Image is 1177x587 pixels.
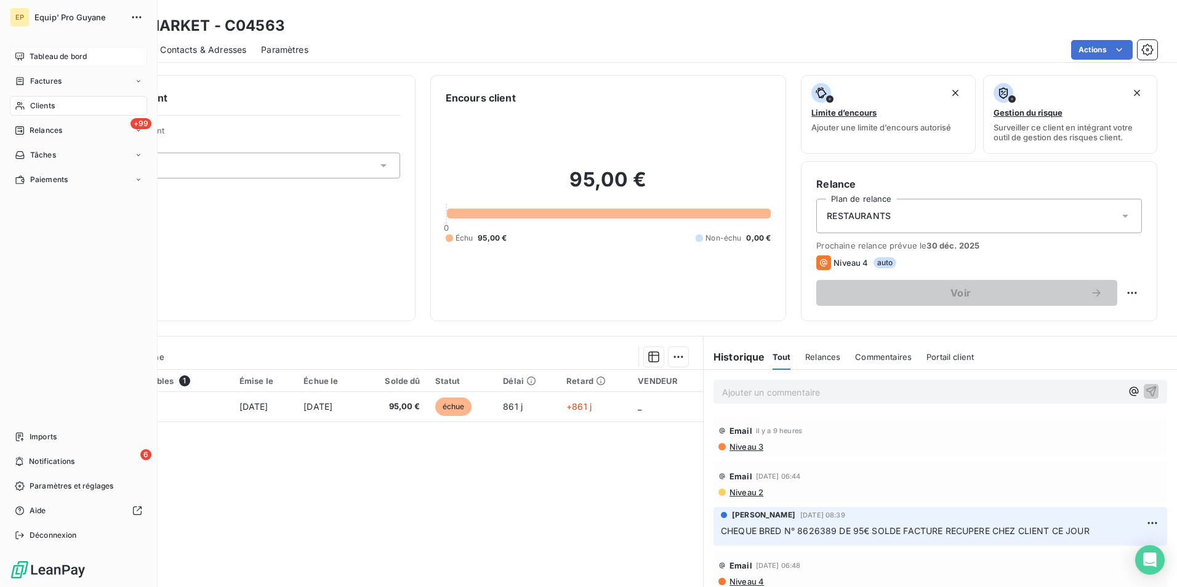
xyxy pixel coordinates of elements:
span: Niveau 2 [728,487,763,497]
span: 0 [444,223,449,233]
span: Email [729,426,752,436]
span: Paramètres [261,44,308,56]
span: échue [435,397,472,416]
div: Retard [566,376,623,386]
span: Non-échu [705,233,741,244]
span: Relances [30,125,62,136]
span: Notifications [29,456,74,467]
span: Tableau de bord [30,51,87,62]
span: 95,00 € [478,233,507,244]
span: [PERSON_NAME] [732,509,795,521]
div: Solde dû [369,376,420,386]
span: Échu [456,233,473,244]
span: Clients [30,100,55,111]
a: Aide [10,501,147,521]
span: Factures [30,76,62,87]
span: CHEQUE BRED N° 8626389 DE 95€ SOLDE FACTURE RECUPERE CHEZ CLIENT CE JOUR [721,525,1090,536]
span: 0,00 € [746,233,771,244]
span: [DATE] 08:39 [800,511,845,519]
span: Niveau 4 [728,577,764,586]
span: Tout [773,352,791,362]
span: Paramètres et réglages [30,481,113,492]
span: 30 déc. 2025 [926,241,979,250]
h6: Historique [704,349,765,364]
span: [DATE] [303,401,332,412]
span: Email [729,561,752,570]
span: RESTAURANTS [827,210,891,222]
span: Propriétés Client [99,126,400,143]
span: 95,00 € [369,401,420,413]
span: auto [874,257,897,268]
span: Commentaires [855,352,912,362]
span: _ [638,401,641,412]
h6: Encours client [446,90,516,105]
button: Limite d’encoursAjouter une limite d’encours autorisé [801,75,975,154]
span: Limite d’encours [811,108,877,118]
div: VENDEUR [638,376,696,386]
span: Equip' Pro Guyane [34,12,123,22]
span: [DATE] [239,401,268,412]
span: [DATE] 06:44 [756,473,801,480]
span: 1 [179,375,190,386]
span: Contacts & Adresses [160,44,246,56]
span: 861 j [503,401,523,412]
span: Imports [30,431,57,442]
span: Relances [805,352,840,362]
span: Paiements [30,174,68,185]
h2: 95,00 € [446,167,771,204]
span: Aide [30,505,46,516]
button: Gestion du risqueSurveiller ce client en intégrant votre outil de gestion des risques client. [983,75,1157,154]
div: EP [10,7,30,27]
span: Niveau 3 [728,442,763,452]
h6: Informations client [74,90,400,105]
button: Actions [1071,40,1133,60]
span: Voir [831,288,1090,298]
span: Tâches [30,150,56,161]
div: Émise le [239,376,289,386]
span: Déconnexion [30,530,77,541]
span: +99 [131,118,151,129]
div: Échue le [303,376,354,386]
span: Gestion du risque [994,108,1063,118]
span: [DATE] 06:48 [756,562,801,569]
span: 6 [140,449,151,460]
span: Portail client [926,352,974,362]
h6: Relance [816,177,1142,191]
span: Prochaine relance prévue le [816,241,1142,250]
div: Statut [435,376,489,386]
h3: MGF MARKET - C04563 [108,15,285,37]
span: Email [729,471,752,481]
span: Surveiller ce client en intégrant votre outil de gestion des risques client. [994,122,1147,142]
span: il y a 9 heures [756,427,802,434]
div: Délai [503,376,552,386]
span: Ajouter une limite d’encours autorisé [811,122,951,132]
div: Open Intercom Messenger [1135,545,1165,575]
span: +861 j [566,401,592,412]
span: Niveau 4 [834,258,868,268]
img: Logo LeanPay [10,560,86,580]
div: Pièces comptables [97,375,225,386]
button: Voir [816,280,1117,306]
